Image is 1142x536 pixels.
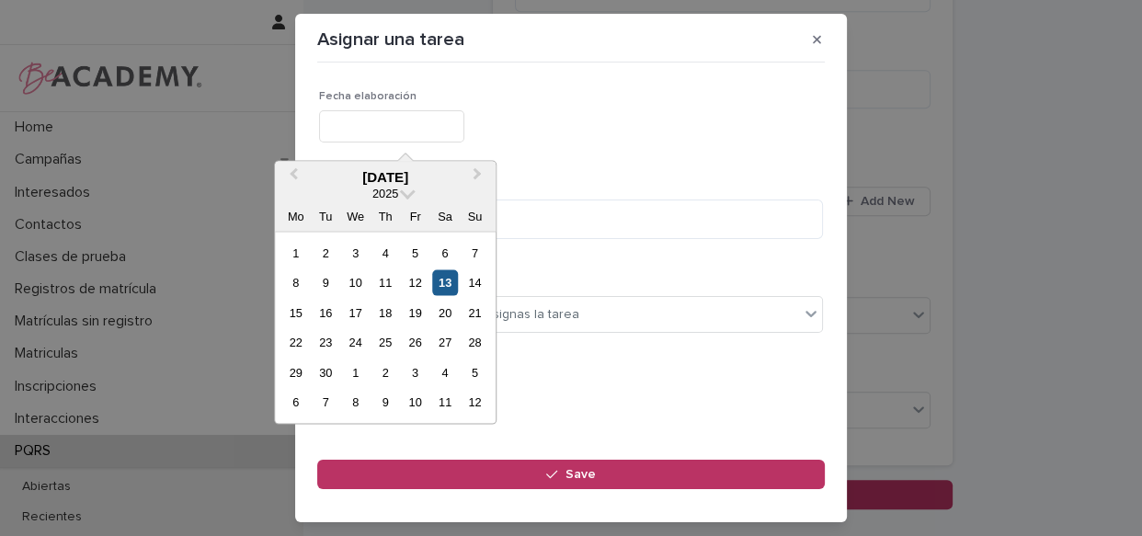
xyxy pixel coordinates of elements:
div: Choose Monday, 8 September 2025 [283,270,308,295]
div: Choose Friday, 5 September 2025 [403,241,428,266]
div: Choose Tuesday, 9 September 2025 [314,270,338,295]
div: Choose Monday, 29 September 2025 [283,359,308,384]
div: Choose Wednesday, 1 October 2025 [343,359,368,384]
div: Choose Friday, 12 September 2025 [403,270,428,295]
div: Choose Tuesday, 23 September 2025 [314,330,338,355]
div: Tu [314,204,338,229]
div: Choose Tuesday, 2 September 2025 [314,241,338,266]
div: Choose Sunday, 7 September 2025 [463,241,487,266]
div: Choose Sunday, 21 September 2025 [463,300,487,325]
div: Mo [283,204,308,229]
div: Choose Sunday, 12 October 2025 [463,390,487,415]
span: 2025 [372,187,398,200]
button: Previous Month [277,164,306,193]
button: Next Month [464,164,494,193]
div: Choose Monday, 15 September 2025 [283,300,308,325]
div: Choose Tuesday, 30 September 2025 [314,359,338,384]
div: Choose Saturday, 13 September 2025 [432,270,457,295]
div: Choose Sunday, 5 October 2025 [463,359,487,384]
div: month 2025-09 [281,238,490,417]
span: Fecha elaboración [319,91,417,102]
div: Choose Friday, 3 October 2025 [403,359,428,384]
div: Choose Thursday, 11 September 2025 [373,270,398,295]
div: Choose Sunday, 14 September 2025 [463,270,487,295]
div: Choose Saturday, 4 October 2025 [432,359,457,384]
div: Choose Friday, 19 September 2025 [403,300,428,325]
div: Choose Saturday, 6 September 2025 [432,241,457,266]
div: Choose Friday, 10 October 2025 [403,390,428,415]
div: Th [373,204,398,229]
div: Choose Monday, 22 September 2025 [283,330,308,355]
div: Fr [403,204,428,229]
div: Choose Wednesday, 8 October 2025 [343,390,368,415]
div: Choose Saturday, 20 September 2025 [432,300,457,325]
div: Choose Thursday, 25 September 2025 [373,330,398,355]
div: Choose Thursday, 9 October 2025 [373,390,398,415]
div: Su [463,204,487,229]
div: Choose Thursday, 2 October 2025 [373,359,398,384]
div: Choose Wednesday, 17 September 2025 [343,300,368,325]
div: Choose Sunday, 28 September 2025 [463,330,487,355]
div: We [343,204,368,229]
div: Choose Thursday, 4 September 2025 [373,241,398,266]
div: Choose Wednesday, 3 September 2025 [343,241,368,266]
div: Choose Wednesday, 24 September 2025 [343,330,368,355]
div: Choose Monday, 6 October 2025 [283,390,308,415]
button: Save [317,460,825,489]
div: Choose Tuesday, 7 October 2025 [314,390,338,415]
p: Asignar una tarea [317,29,464,51]
div: Choose Wednesday, 10 September 2025 [343,270,368,295]
div: Choose Saturday, 27 September 2025 [432,330,457,355]
div: Choose Saturday, 11 October 2025 [432,390,457,415]
div: Choose Friday, 26 September 2025 [403,330,428,355]
div: [DATE] [275,169,496,186]
div: Choose Tuesday, 16 September 2025 [314,300,338,325]
div: Choose Thursday, 18 September 2025 [373,300,398,325]
div: Sa [432,204,457,229]
div: Choose Monday, 1 September 2025 [283,241,308,266]
span: Save [565,468,596,481]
